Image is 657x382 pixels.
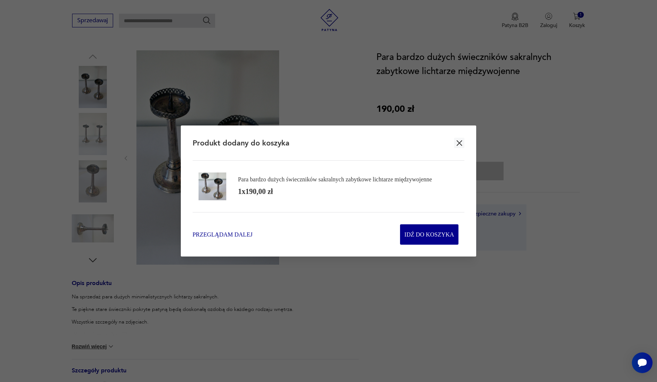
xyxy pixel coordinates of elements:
button: Przeglądam dalej [193,230,253,239]
div: Para bardzo dużych świeczników sakralnych zabytkowe lichtarze międzywojenne [238,176,432,183]
iframe: Smartsupp widget button [632,352,653,373]
button: Idź do koszyka [400,224,459,245]
div: 1 x 190,00 zł [238,187,273,197]
span: Idź do koszyka [404,225,454,244]
img: Zdjęcie produktu [199,172,226,200]
h2: Produkt dodany do koszyka [193,138,289,148]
